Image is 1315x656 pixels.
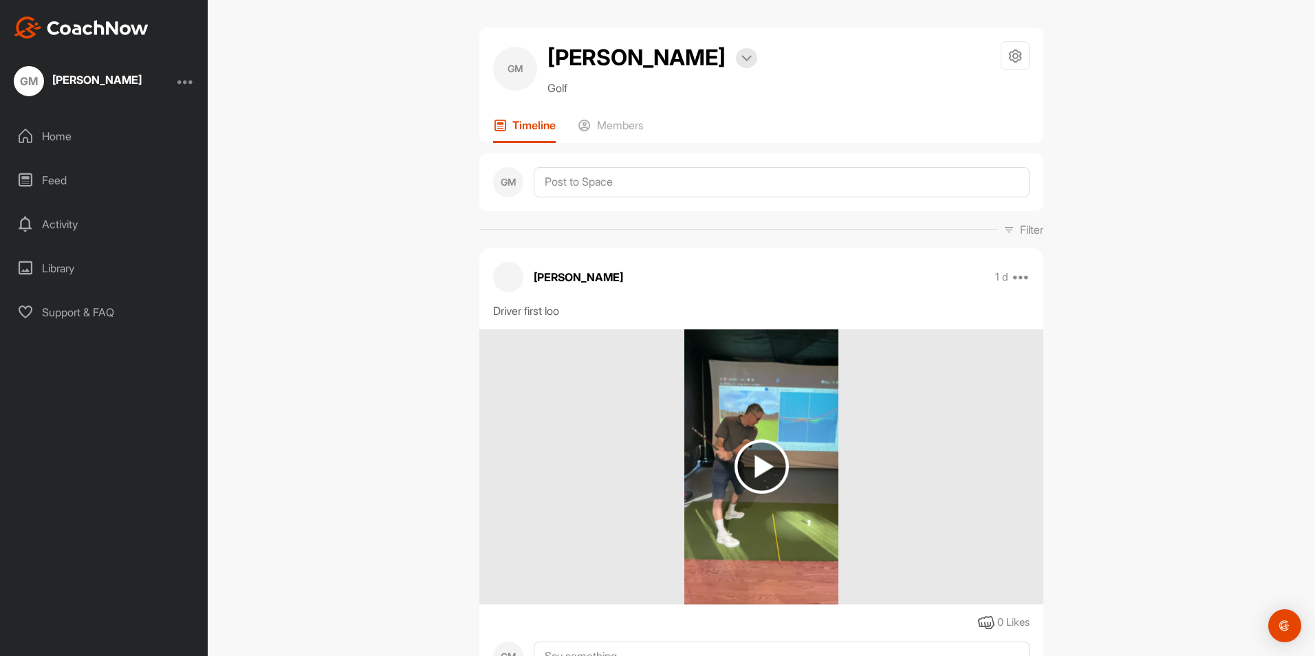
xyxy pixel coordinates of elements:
[8,251,202,285] div: Library
[493,303,1030,319] div: Driver first loo
[995,270,1008,284] p: 1 d
[8,207,202,241] div: Activity
[493,167,523,197] div: GM
[14,17,149,39] img: CoachNow
[547,41,726,74] h2: [PERSON_NAME]
[14,66,44,96] div: GM
[493,47,537,91] div: GM
[8,163,202,197] div: Feed
[534,269,623,285] p: [PERSON_NAME]
[512,118,556,132] p: Timeline
[52,74,142,85] div: [PERSON_NAME]
[735,439,789,494] img: play
[741,55,752,62] img: arrow-down
[1020,221,1043,238] p: Filter
[547,80,757,96] p: Golf
[8,119,202,153] div: Home
[997,615,1030,631] div: 0 Likes
[597,118,644,132] p: Members
[1268,609,1301,642] div: Open Intercom Messenger
[684,329,838,604] img: media
[8,295,202,329] div: Support & FAQ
